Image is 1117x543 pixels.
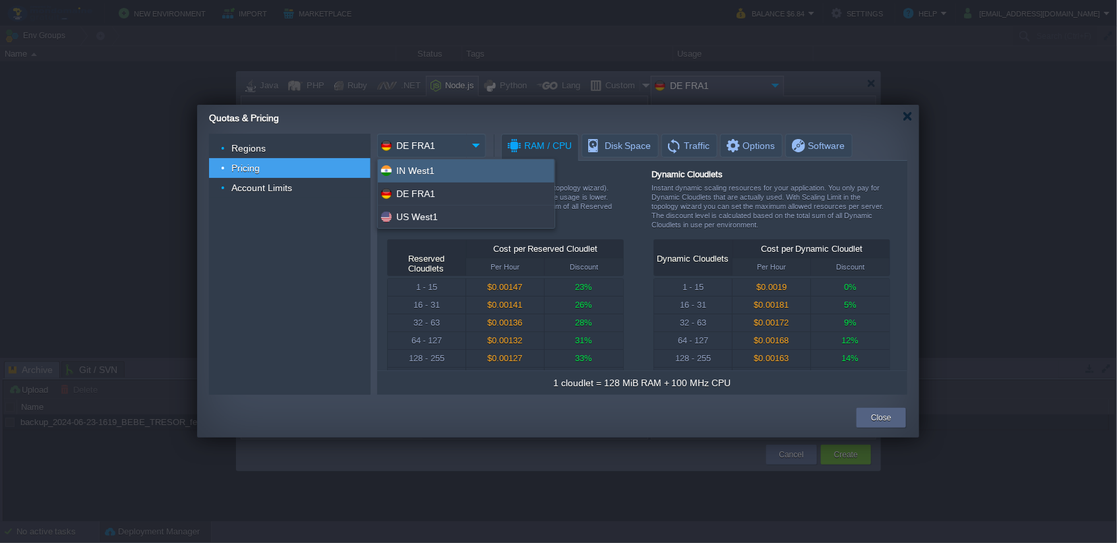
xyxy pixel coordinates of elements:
[466,368,544,385] div: $0.00118
[388,314,466,331] div: 32 - 63
[545,279,623,296] div: 23%
[390,254,462,273] div: Reserved Cloudlets
[378,183,555,206] div: DE FRA1
[388,279,466,296] div: 1 - 15
[388,332,466,349] div: 64 - 127
[733,279,810,296] div: $0.0019
[378,206,555,228] div: US West1
[811,279,890,296] div: 0%
[466,297,544,314] div: $0.00141
[545,332,623,349] div: 31%
[545,297,623,314] div: 26%
[466,350,544,367] div: $0.00127
[733,332,810,349] div: $0.00168
[651,183,890,239] div: Instant dynamic scaling resources for your application. You only pay for Dynamic Cloudlets that a...
[654,350,732,367] div: 128 - 255
[545,314,623,331] div: 28%
[733,368,810,385] div: $0.00154
[811,332,890,349] div: 12%
[790,134,845,157] span: Software
[733,258,810,275] div: Per Hour
[811,297,890,314] div: 5%
[733,297,810,314] div: $0.00181
[725,134,775,157] span: Options
[586,134,651,157] span: Disk Space
[811,350,890,367] div: 14%
[657,254,729,264] div: Dynamic Cloudlets
[654,332,732,349] div: 64 - 127
[545,258,623,275] div: Discount
[378,159,555,183] div: IN West1
[466,314,544,331] div: $0.00136
[466,279,544,296] div: $0.00147
[654,297,732,314] div: 16 - 31
[388,368,466,385] div: 256 - ∞
[230,142,268,154] a: Regions
[654,314,732,331] div: 32 - 63
[871,411,891,424] button: Close
[467,240,624,258] div: Cost per Reserved Cloudlet
[230,182,294,194] a: Account Limits
[466,258,544,275] div: Per Hour
[654,279,732,296] div: 1 - 15
[506,134,572,157] span: RAM / CPU
[733,350,810,367] div: $0.00163
[651,169,890,179] div: Dynamic Cloudlets
[553,376,731,389] div: 1 cloudlet = 128 MiB RAM + 100 MHz CPU
[230,162,262,174] a: Pricing
[654,368,732,385] div: 256 - ∞
[811,368,890,385] div: 19%
[545,350,623,367] div: 33%
[811,258,890,275] div: Discount
[545,368,623,385] div: 38%
[466,332,544,349] div: $0.00132
[733,314,810,331] div: $0.00172
[733,240,890,258] div: Cost per Dynamic Cloudlet
[388,350,466,367] div: 128 - 255
[209,113,279,123] span: Quotas & Pricing
[811,314,890,331] div: 9%
[666,134,710,157] span: Traffic
[388,297,466,314] div: 16 - 31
